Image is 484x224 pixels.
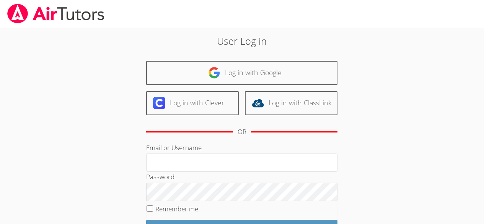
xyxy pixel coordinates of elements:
[153,97,165,109] img: clever-logo-6eab21bc6e7a338710f1a6ff85c0baf02591cd810cc4098c63d3a4b26e2feb20.svg
[7,4,105,23] img: airtutors_banner-c4298cdbf04f3fff15de1276eac7730deb9818008684d7c2e4769d2f7ddbe033.png
[208,67,220,79] img: google-logo-50288ca7cdecda66e5e0955fdab243c47b7ad437acaf1139b6f446037453330a.svg
[245,91,337,115] a: Log in with ClassLink
[238,126,246,137] div: OR
[146,91,239,115] a: Log in with Clever
[155,204,198,213] label: Remember me
[146,172,174,181] label: Password
[111,34,373,48] h2: User Log in
[146,61,337,85] a: Log in with Google
[252,97,264,109] img: classlink-logo-d6bb404cc1216ec64c9a2012d9dc4662098be43eaf13dc465df04b49fa7ab582.svg
[146,143,202,152] label: Email or Username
